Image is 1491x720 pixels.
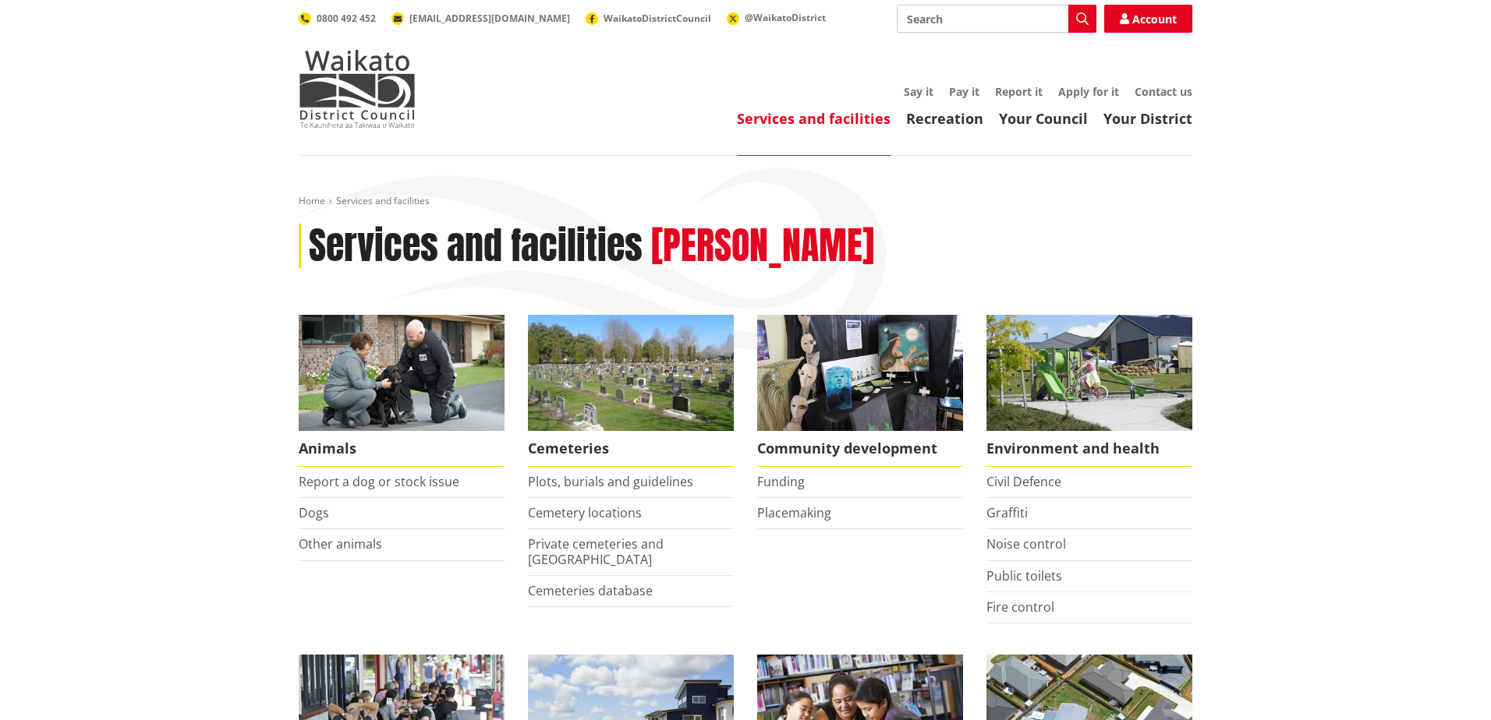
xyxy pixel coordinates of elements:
[528,535,664,567] a: Private cemeteries and [GEOGRAPHIC_DATA]
[745,11,826,24] span: @WaikatoDistrict
[986,315,1192,467] a: New housing in Pokeno Environment and health
[604,12,711,25] span: WaikatoDistrictCouncil
[757,315,963,467] a: Matariki Travelling Suitcase Art Exhibition Community development
[986,535,1066,552] a: Noise control
[391,12,570,25] a: [EMAIL_ADDRESS][DOMAIN_NAME]
[299,504,329,521] a: Dogs
[299,50,416,128] img: Waikato District Council - Te Kaunihera aa Takiwaa o Waikato
[299,431,505,467] span: Animals
[317,12,376,25] span: 0800 492 452
[727,11,826,24] a: @WaikatoDistrict
[1104,5,1192,33] a: Account
[904,84,933,99] a: Say it
[1135,84,1192,99] a: Contact us
[986,431,1192,467] span: Environment and health
[995,84,1043,99] a: Report it
[299,473,459,490] a: Report a dog or stock issue
[986,567,1062,584] a: Public toilets
[528,315,734,431] img: Huntly Cemetery
[299,194,325,207] a: Home
[906,109,983,128] a: Recreation
[528,504,642,521] a: Cemetery locations
[986,504,1028,521] a: Graffiti
[1058,84,1119,99] a: Apply for it
[299,535,382,552] a: Other animals
[299,315,505,431] img: Animal Control
[986,598,1054,616] a: Fire control
[528,315,734,467] a: Huntly Cemetery Cemeteries
[1103,109,1192,128] a: Your District
[757,315,963,431] img: Matariki Travelling Suitcase Art Exhibition
[299,195,1192,208] nav: breadcrumb
[757,504,831,521] a: Placemaking
[651,224,874,269] h2: [PERSON_NAME]
[299,315,505,467] a: Waikato District Council Animal Control team Animals
[409,12,570,25] span: [EMAIL_ADDRESS][DOMAIN_NAME]
[757,431,963,467] span: Community development
[986,315,1192,431] img: New housing in Pokeno
[528,582,653,599] a: Cemeteries database
[737,109,891,128] a: Services and facilities
[528,431,734,467] span: Cemeteries
[586,12,711,25] a: WaikatoDistrictCouncil
[528,473,693,490] a: Plots, burials and guidelines
[299,12,376,25] a: 0800 492 452
[336,194,430,207] span: Services and facilities
[949,84,979,99] a: Pay it
[986,473,1061,490] a: Civil Defence
[757,473,805,490] a: Funding
[309,224,643,269] h1: Services and facilities
[999,109,1088,128] a: Your Council
[897,5,1096,33] input: Search input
